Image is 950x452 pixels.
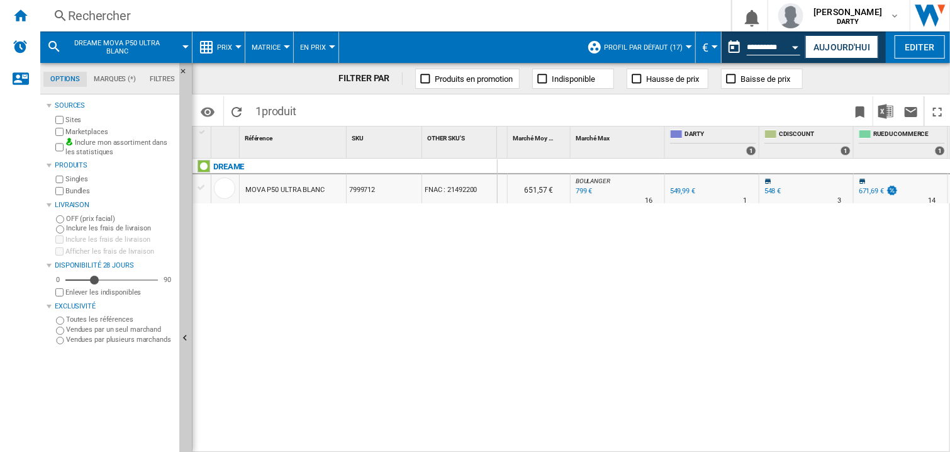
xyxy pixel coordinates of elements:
label: OFF (prix facial) [66,214,174,223]
button: Masquer [179,63,194,86]
div: Sort None [349,127,422,146]
div: CDISCOUNT 1 offers sold by CDISCOUNT [762,127,853,158]
button: € [702,31,715,63]
button: Profil par défaut (17) [604,31,689,63]
div: 1 offers sold by DARTY [746,146,756,155]
input: Inclure mon assortiment dans les statistiques [55,140,64,155]
button: Envoyer ce rapport par email [898,96,924,126]
input: Inclure les frais de livraison [56,225,64,234]
div: En Prix [300,31,332,63]
img: mysite-bg-18x18.png [65,138,73,145]
div: Exclusivité [55,302,174,312]
button: Prix [217,31,238,63]
label: Singles [65,174,174,184]
span: Baisse de prix [740,74,790,84]
span: RUEDUCOMMERCE [873,130,945,140]
div: Délai de livraison : 1 jour [743,195,747,207]
label: Bundles [65,186,174,196]
label: Vendues par un seul marchand [66,325,174,334]
button: md-calendar [722,35,747,60]
span: Prix [217,43,232,52]
div: 549,99 € [668,185,695,198]
span: SKU [352,135,364,142]
div: 7999712 [347,174,422,203]
input: Vendues par un seul marchand [56,327,64,335]
button: Créer un favoris [847,96,873,126]
div: Sort None [214,127,239,146]
button: Hausse de prix [627,69,708,89]
div: Sort None [573,127,664,146]
input: Inclure les frais de livraison [55,235,64,244]
button: Options [195,100,220,123]
button: Editer [895,35,945,59]
div: Délai de livraison : 14 jours [928,195,936,207]
img: promotionV3.png [886,185,898,196]
div: Délai de livraison : 3 jours [837,195,841,207]
button: Produits en promotion [415,69,520,89]
span: OTHER SKU'S [427,135,465,142]
input: OFF (prix facial) [56,215,64,223]
input: Sites [55,116,64,124]
span: 1 [249,96,303,123]
label: Inclure mon assortiment dans les statistiques [65,138,174,157]
div: SKU Sort None [349,127,422,146]
button: Recharger [224,96,249,126]
div: 1 offers sold by RUEDUCOMMERCE [935,146,945,155]
div: Marché Moy Sort None [510,127,570,146]
div: 651,57 € [508,174,570,203]
span: Profil par défaut (17) [604,43,683,52]
md-tab-item: Options [43,72,87,87]
div: Sort None [425,127,497,146]
label: Enlever les indisponibles [65,288,174,297]
div: Disponibilité 28 Jours [55,261,174,271]
button: Aujourd'hui [805,35,878,59]
span: DREAME MOVA P50 ULTRA BLANC [67,39,168,55]
div: Ce rapport est basé sur une date antérieure à celle d'aujourd'hui. [722,31,803,63]
div: Mise à jour : dimanche 7 septembre 2025 23:00 [574,185,593,198]
div: 671,69 € [859,187,884,195]
span: Hausse de prix [646,74,699,84]
span: produit [262,105,296,118]
span: Produits en promotion [435,74,513,84]
span: CDISCOUNT [779,130,851,140]
input: Vendues par plusieurs marchands [56,337,64,345]
md-tab-item: Marques (*) [87,72,143,87]
input: Afficher les frais de livraison [55,247,64,256]
img: excel-24x24.png [878,104,893,119]
span: Marché Moy [513,135,547,142]
button: Matrice [252,31,287,63]
label: Inclure les frais de livraison [65,235,174,244]
md-menu: Currency [696,31,722,63]
div: Marché Max Sort None [573,127,664,146]
label: Marketplaces [65,127,174,137]
span: Marché Max [576,135,610,142]
div: Prix [199,31,238,63]
b: DARTY [837,18,859,26]
span: [PERSON_NAME] [813,6,882,18]
span: Référence [245,135,272,142]
div: MOVA P50 ULTRA BLANC [245,176,325,205]
div: 548 € [763,185,781,198]
div: DREAME MOVA P50 ULTRA BLANC [47,31,186,63]
div: 0 [53,275,63,285]
input: Toutes les références [56,317,64,325]
button: Baisse de prix [721,69,803,89]
label: Afficher les frais de livraison [65,247,174,256]
div: DARTY 1 offers sold by DARTY [668,127,759,158]
button: Open calendar [785,34,807,57]
div: Cliquez pour filtrer sur cette marque [213,159,244,174]
div: Sort None [510,127,570,146]
button: Indisponible [532,69,614,89]
div: Produits [55,161,174,171]
div: Délai de livraison : 16 jours [645,195,652,207]
button: Plein écran [925,96,950,126]
md-slider: Disponibilité [65,274,158,286]
md-tab-item: Filtres [143,72,182,87]
input: Bundles [55,187,64,195]
span: DARTY [685,130,756,140]
span: Indisponible [552,74,595,84]
div: 90 [160,275,174,285]
span: En Prix [300,43,326,52]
